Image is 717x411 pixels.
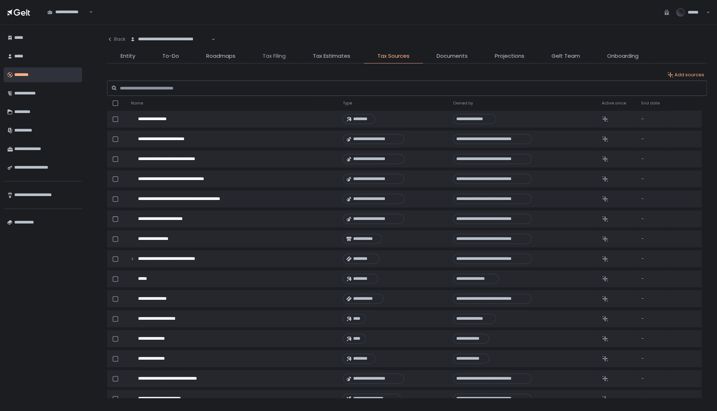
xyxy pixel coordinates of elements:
[641,296,644,302] span: -
[453,101,473,106] span: Owned by
[107,32,126,46] button: Back
[377,52,410,60] span: Tax Sources
[641,236,644,242] span: -
[47,15,88,22] input: Search for option
[641,116,644,122] span: -
[667,72,704,78] button: Add sources
[131,101,143,106] span: Name
[495,52,524,60] span: Projections
[43,5,93,20] div: Search for option
[641,196,644,202] span: -
[551,52,580,60] span: Gelt Team
[107,36,126,42] div: Back
[641,156,644,162] span: -
[641,136,644,142] span: -
[641,101,660,106] span: End date
[130,42,211,50] input: Search for option
[641,375,644,382] span: -
[641,335,644,342] span: -
[641,395,644,402] span: -
[343,101,352,106] span: Type
[263,52,286,60] span: Tax Filing
[641,176,644,182] span: -
[437,52,468,60] span: Documents
[206,52,235,60] span: Roadmaps
[641,276,644,282] span: -
[641,256,644,262] span: -
[162,52,179,60] span: To-Do
[313,52,350,60] span: Tax Estimates
[641,355,644,362] span: -
[641,216,644,222] span: -
[641,315,644,322] span: -
[607,52,639,60] span: Onboarding
[126,32,215,47] div: Search for option
[121,52,135,60] span: Entity
[602,101,626,106] span: Active since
